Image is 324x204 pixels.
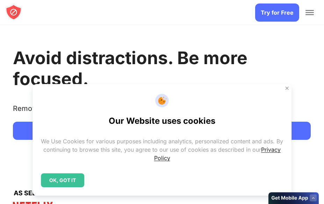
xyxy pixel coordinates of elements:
[5,4,22,22] a: blocksite logo
[284,85,290,91] img: Close
[305,10,314,15] button: Toggle Menu
[13,104,237,118] text: Remove distracting apps and sites and stay focused with BlockSite
[13,122,311,140] a: Try for Free
[41,137,283,162] p: We Use Cookies for various purposes including analytics, personalized content and ads. By continu...
[41,173,84,187] div: OK, GOT IT
[13,47,311,89] h1: Avoid distractions. Be more focused.
[255,3,299,22] a: Try for Free
[5,4,22,21] img: blocksite logo
[109,116,215,126] h2: Our Website uses cookies
[282,84,291,93] button: Close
